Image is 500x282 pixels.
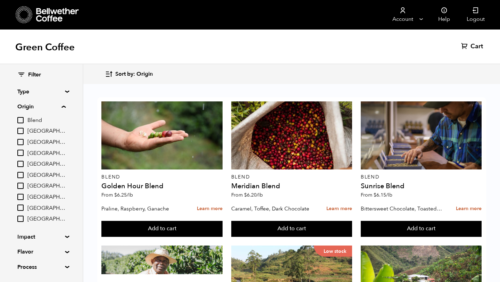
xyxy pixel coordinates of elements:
a: Learn more [197,201,223,216]
h4: Meridian Blend [231,183,352,190]
p: Blend [101,175,222,180]
summary: Process [17,263,65,271]
p: Caramel, Toffee, Dark Chocolate [231,204,314,214]
summary: Origin [17,102,66,111]
span: /lb [386,192,392,198]
span: [GEOGRAPHIC_DATA] [27,205,66,212]
span: /lb [127,192,133,198]
bdi: 6.20 [244,192,263,198]
span: Filter [28,71,41,79]
button: Add to cart [361,221,482,237]
span: [GEOGRAPHIC_DATA] [27,215,66,223]
span: From [101,192,133,198]
h1: Green Coffee [15,41,75,53]
bdi: 6.25 [114,192,133,198]
span: Blend [27,117,66,124]
span: Cart [470,42,483,51]
input: [GEOGRAPHIC_DATA] [17,205,24,211]
input: Blend [17,117,24,123]
button: Add to cart [101,221,222,237]
span: [GEOGRAPHIC_DATA] [27,172,66,179]
p: Praline, Raspberry, Ganache [101,204,184,214]
h4: Golden Hour Blend [101,183,222,190]
span: $ [114,192,117,198]
input: [GEOGRAPHIC_DATA] [17,150,24,156]
span: $ [374,192,376,198]
input: [GEOGRAPHIC_DATA] [17,161,24,167]
input: [GEOGRAPHIC_DATA] [17,172,24,178]
bdi: 6.15 [374,192,392,198]
span: [GEOGRAPHIC_DATA] [27,182,66,190]
p: Low stock [314,246,352,257]
input: [GEOGRAPHIC_DATA] [17,194,24,200]
span: From [361,192,392,198]
button: Add to cart [231,221,352,237]
span: From [231,192,263,198]
input: [GEOGRAPHIC_DATA] [17,216,24,222]
h4: Sunrise Blend [361,183,482,190]
summary: Flavor [17,248,65,256]
p: Blend [361,175,482,180]
span: [GEOGRAPHIC_DATA] [27,127,66,135]
span: /lb [257,192,263,198]
span: [GEOGRAPHIC_DATA] [27,150,66,157]
a: Learn more [456,201,482,216]
summary: Impact [17,233,65,241]
span: Sort by: Origin [115,70,153,78]
input: [GEOGRAPHIC_DATA] [17,128,24,134]
p: Blend [231,175,352,180]
a: Cart [461,42,485,51]
span: [GEOGRAPHIC_DATA] [27,193,66,201]
p: Bittersweet Chocolate, Toasted Marshmallow, Candied Orange, Praline [361,204,443,214]
input: [GEOGRAPHIC_DATA] [17,139,24,145]
span: $ [244,192,247,198]
button: Sort by: Origin [105,66,153,82]
summary: Type [17,88,65,96]
span: [GEOGRAPHIC_DATA] [27,160,66,168]
span: [GEOGRAPHIC_DATA] [27,139,66,146]
a: Learn more [326,201,352,216]
input: [GEOGRAPHIC_DATA] [17,183,24,189]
